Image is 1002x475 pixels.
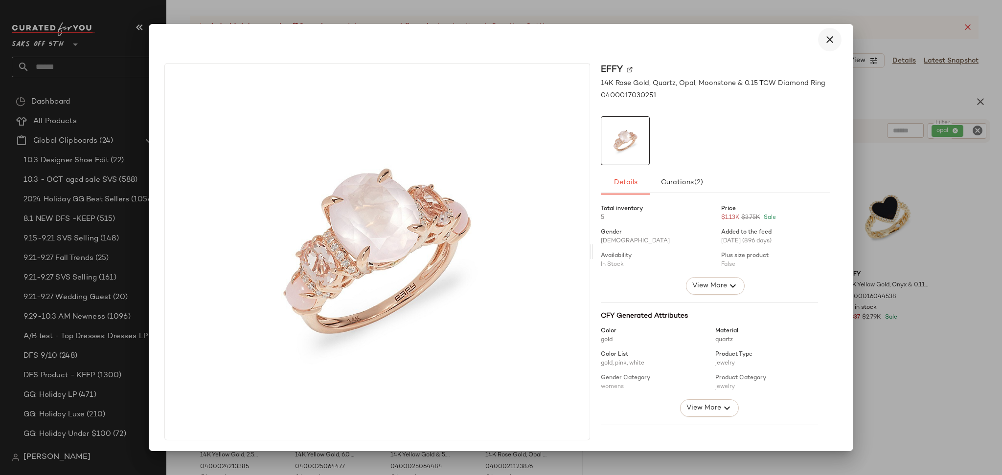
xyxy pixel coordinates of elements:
[680,399,739,417] button: View More
[601,63,623,76] span: Effy
[613,179,637,187] span: Details
[627,66,633,72] img: svg%3e
[601,78,825,88] span: 14K Rose Gold, Quartz, Opal, Moonstone & 0.15 TCW Diamond Ring
[601,311,818,321] div: CFY Generated Attributes
[694,179,703,187] span: (2)
[601,117,649,165] img: 0400017030251
[660,179,703,187] span: Curations
[692,280,727,292] span: View More
[165,64,590,440] img: 0400017030251
[601,90,657,101] span: 0400017030251
[686,402,721,414] span: View More
[686,277,745,295] button: View More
